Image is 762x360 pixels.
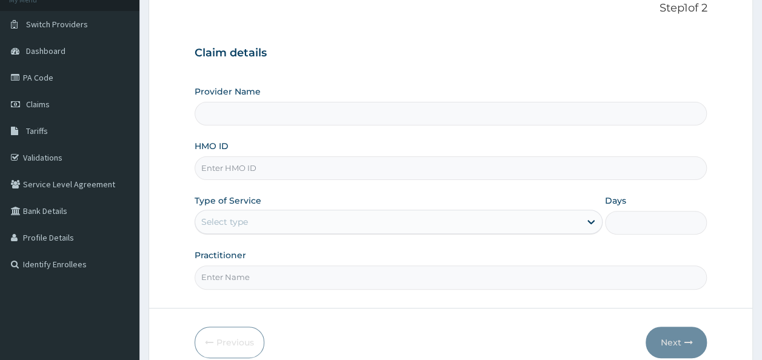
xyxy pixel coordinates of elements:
[26,19,88,30] span: Switch Providers
[201,216,248,228] div: Select type
[195,85,261,98] label: Provider Name
[195,327,264,358] button: Previous
[605,195,626,207] label: Days
[195,265,707,289] input: Enter Name
[646,327,707,358] button: Next
[195,249,246,261] label: Practitioner
[195,156,707,180] input: Enter HMO ID
[26,99,50,110] span: Claims
[26,45,65,56] span: Dashboard
[195,47,707,60] h3: Claim details
[195,2,707,15] p: Step 1 of 2
[26,125,48,136] span: Tariffs
[195,195,261,207] label: Type of Service
[195,140,229,152] label: HMO ID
